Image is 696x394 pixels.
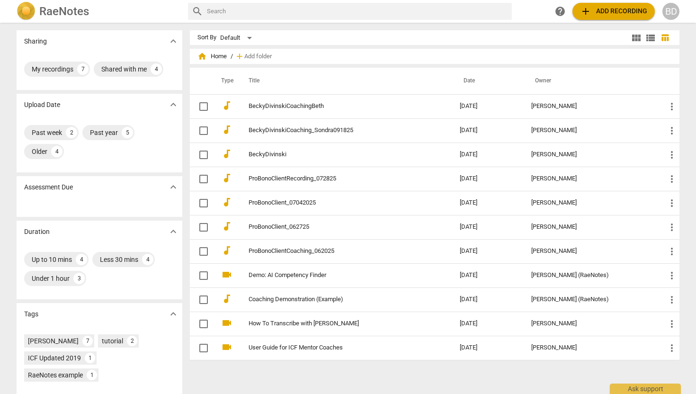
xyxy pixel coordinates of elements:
div: 1 [85,353,95,363]
span: expand_more [168,36,179,47]
span: videocam [221,317,232,329]
div: [PERSON_NAME] (RaeNotes) [531,296,651,303]
span: expand_more [168,99,179,110]
div: 4 [51,146,62,157]
span: home [197,52,207,61]
span: expand_more [168,226,179,237]
td: [DATE] [452,263,524,287]
td: [DATE] [452,94,524,118]
a: Demo: AI Competency Finder [249,272,426,279]
span: more_vert [666,342,678,354]
div: [PERSON_NAME] [531,151,651,158]
p: Tags [24,309,38,319]
span: expand_more [168,181,179,193]
div: RaeNotes example [28,370,83,380]
div: [PERSON_NAME] [531,127,651,134]
td: [DATE] [452,215,524,239]
a: BeckyDivinskiCoaching_Sondra091825 [249,127,426,134]
a: ProBonoClient_07042025 [249,199,426,206]
span: table_chart [660,33,669,42]
span: more_vert [666,125,678,136]
div: Under 1 hour [32,274,70,283]
button: Show more [166,180,180,194]
div: 4 [142,254,153,265]
div: ICF Updated 2019 [28,353,81,363]
td: [DATE] [452,191,524,215]
a: ProBonoClient_062725 [249,224,426,231]
p: Sharing [24,36,47,46]
div: Sort By [197,34,216,41]
th: Date [452,68,524,94]
div: 2 [66,127,77,138]
a: How To Transcribe with [PERSON_NAME] [249,320,426,327]
h2: RaeNotes [39,5,89,18]
td: [DATE] [452,118,524,143]
span: audiotrack [221,172,232,184]
a: Coaching Demonstration (Example) [249,296,426,303]
th: Type [214,68,237,94]
div: [PERSON_NAME] [28,336,79,346]
span: more_vert [666,270,678,281]
span: search [192,6,203,17]
button: Upload [572,3,655,20]
div: tutorial [102,336,123,346]
div: 2 [127,336,137,346]
p: Assessment Due [24,182,73,192]
span: Add recording [580,6,647,17]
span: audiotrack [221,221,232,232]
th: Title [237,68,452,94]
button: List view [643,31,658,45]
div: [PERSON_NAME] [531,103,651,110]
input: Search [207,4,508,19]
td: [DATE] [452,287,524,312]
span: more_vert [666,294,678,305]
th: Owner [524,68,659,94]
span: Add folder [244,53,272,60]
span: view_module [631,32,642,44]
div: Past week [32,128,62,137]
span: audiotrack [221,197,232,208]
div: Up to 10 mins [32,255,72,264]
span: more_vert [666,149,678,161]
span: audiotrack [221,245,232,256]
span: more_vert [666,318,678,330]
span: videocam [221,269,232,280]
div: Ask support [610,384,681,394]
div: [PERSON_NAME] (RaeNotes) [531,272,651,279]
button: Table view [658,31,672,45]
a: Help [552,3,569,20]
span: / [231,53,233,60]
span: help [554,6,566,17]
p: Duration [24,227,50,237]
button: Show more [166,34,180,48]
div: My recordings [32,64,73,74]
div: 7 [77,63,89,75]
a: BeckyDivinski [249,151,426,158]
span: expand_more [168,308,179,320]
div: [PERSON_NAME] [531,320,651,327]
span: audiotrack [221,293,232,304]
span: audiotrack [221,124,232,135]
div: Shared with me [101,64,147,74]
div: Older [32,147,47,156]
div: 3 [73,273,85,284]
button: BD [662,3,679,20]
span: videocam [221,341,232,353]
span: more_vert [666,246,678,257]
div: Past year [90,128,118,137]
a: ProBonoClientRecording_072825 [249,175,426,182]
div: 4 [151,63,162,75]
td: [DATE] [452,312,524,336]
button: Show more [166,307,180,321]
div: 5 [122,127,133,138]
span: view_list [645,32,656,44]
img: Logo [17,2,36,21]
span: more_vert [666,173,678,185]
a: User Guide for ICF Mentor Coaches [249,344,426,351]
div: 1 [87,370,97,380]
td: [DATE] [452,167,524,191]
span: more_vert [666,101,678,112]
div: Default [220,30,255,45]
button: Tile view [629,31,643,45]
